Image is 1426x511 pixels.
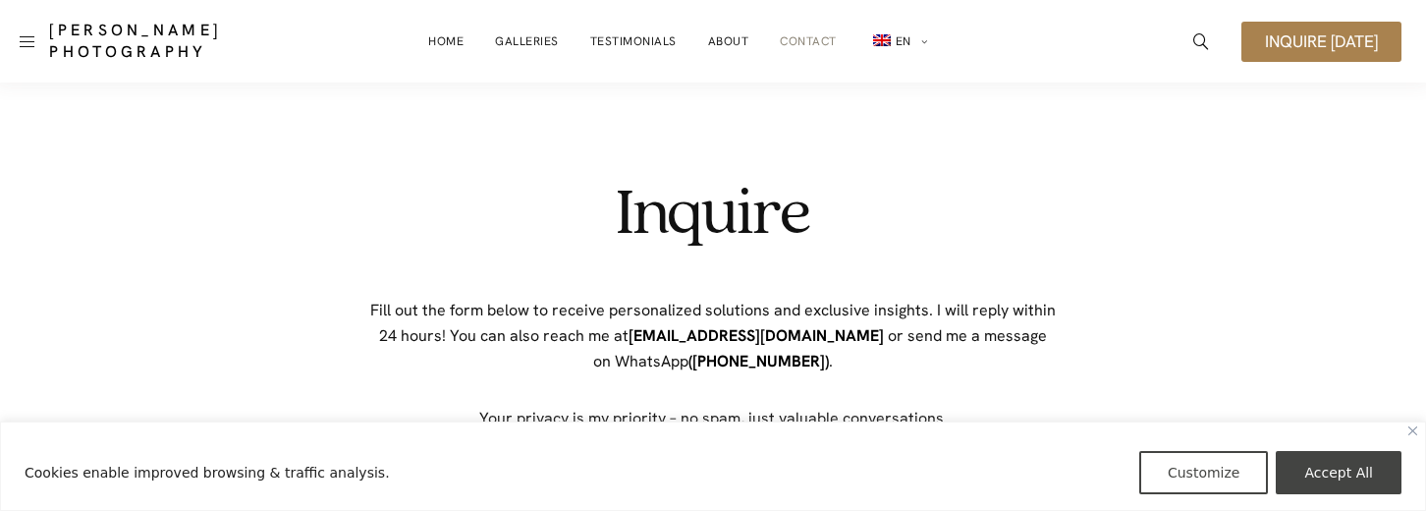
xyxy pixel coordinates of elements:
a: [PERSON_NAME] Photography [49,20,281,63]
a: Contact [780,22,837,61]
a: About [708,22,749,61]
a: Home [428,22,464,61]
a: icon-magnifying-glass34 [1183,24,1219,59]
img: EN [873,34,891,46]
a: [EMAIL_ADDRESS][DOMAIN_NAME] [629,325,884,346]
p: Fill out the form below to receive personalized solutions and exclusive insights. I will reply wi... [369,298,1057,374]
button: Customize [1139,451,1269,494]
h2: Inquire [369,181,1057,249]
a: en_GBEN [868,22,928,62]
a: Galleries [495,22,559,61]
img: Close [1408,426,1417,435]
a: Inquire [DATE] [1241,22,1401,62]
a: Testimonials [590,22,677,61]
span: EN [896,33,911,49]
button: Accept All [1276,451,1401,494]
p: Cookies enable improved browsing & traffic analysis. [25,461,390,484]
a: ([PHONE_NUMBER]) [688,351,829,371]
span: Inquire [DATE] [1265,33,1378,50]
p: Your privacy is my priority – no spam, just valuable conversations. [369,406,1057,431]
